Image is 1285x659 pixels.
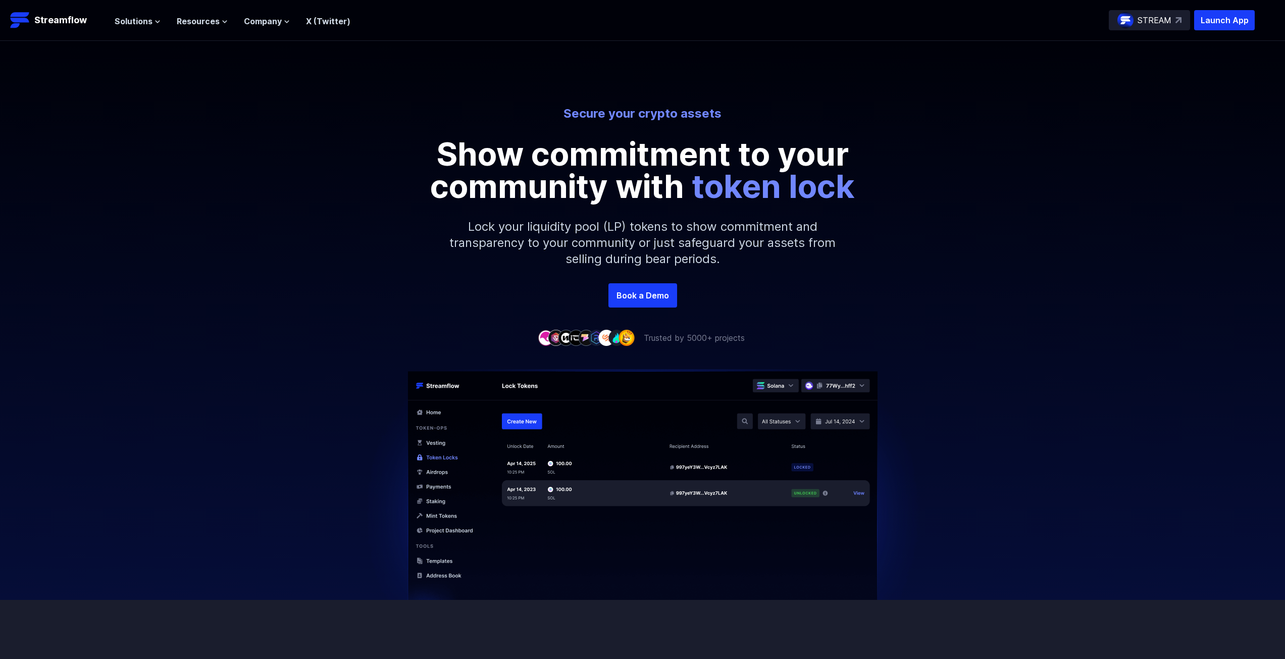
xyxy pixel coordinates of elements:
[177,15,220,27] span: Resources
[608,283,677,308] a: Book a Demo
[1138,14,1171,26] p: STREAM
[115,15,161,27] button: Solutions
[558,330,574,345] img: company-3
[619,330,635,345] img: company-9
[1117,12,1134,28] img: streamflow-logo-circle.png
[426,202,860,283] p: Lock your liquidity pool (LP) tokens to show commitment and transparency to your community or jus...
[244,15,282,27] span: Company
[10,10,105,30] a: Streamflow
[34,13,87,27] p: Streamflow
[588,330,604,345] img: company-6
[1109,10,1190,30] a: STREAM
[416,138,870,202] p: Show commitment to your community with
[1175,17,1181,23] img: top-right-arrow.svg
[115,15,152,27] span: Solutions
[548,330,564,345] img: company-2
[1194,10,1255,30] button: Launch App
[244,15,290,27] button: Company
[538,330,554,345] img: company-1
[177,15,228,27] button: Resources
[692,167,855,206] span: token lock
[578,330,594,345] img: company-5
[644,332,745,344] p: Trusted by 5000+ projects
[10,10,30,30] img: Streamflow Logo
[306,16,350,26] a: X (Twitter)
[355,369,931,625] img: Hero Image
[363,106,922,122] p: Secure your crypto assets
[568,330,584,345] img: company-4
[608,330,625,345] img: company-8
[598,330,614,345] img: company-7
